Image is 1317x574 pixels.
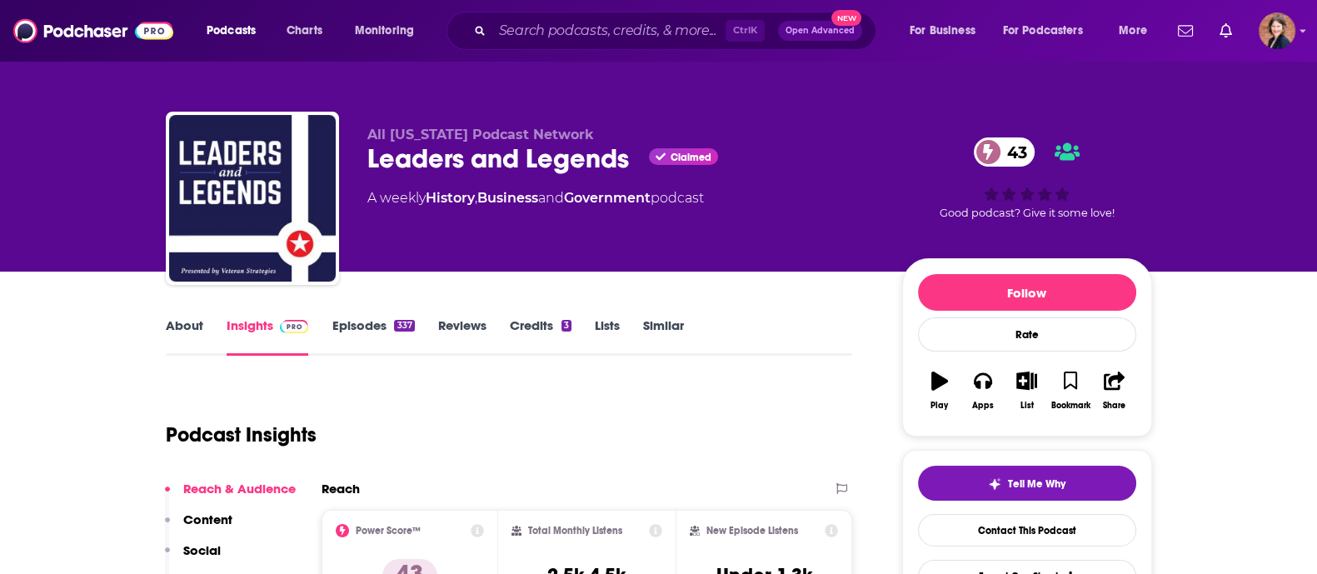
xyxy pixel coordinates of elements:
button: open menu [1107,17,1168,44]
a: About [166,317,203,356]
button: open menu [343,17,436,44]
a: Show notifications dropdown [1171,17,1200,45]
a: Credits3 [510,317,571,356]
p: Reach & Audience [183,481,296,497]
button: tell me why sparkleTell Me Why [918,466,1136,501]
a: Contact This Podcast [918,514,1136,547]
button: Follow [918,274,1136,311]
span: Tell Me Why [1008,477,1065,491]
div: Search podcasts, credits, & more... [462,12,892,50]
div: Bookmark [1050,401,1090,411]
span: Logged in as alafair66639 [1259,12,1295,49]
button: List [1005,361,1048,421]
span: and [538,190,564,206]
button: Social [165,542,221,573]
a: Business [477,190,538,206]
span: , [475,190,477,206]
span: Open Advanced [786,27,855,35]
button: Play [918,361,961,421]
button: Reach & Audience [165,481,296,512]
button: open menu [992,17,1107,44]
a: Reviews [438,317,486,356]
div: A weekly podcast [367,188,704,208]
span: Good podcast? Give it some love! [940,207,1115,219]
span: New [831,10,861,26]
a: Lists [595,317,620,356]
div: 3 [561,320,571,332]
span: Charts [287,19,322,42]
span: All [US_STATE] Podcast Network [367,127,594,142]
span: More [1119,19,1147,42]
img: Podchaser - Follow, Share and Rate Podcasts [13,15,173,47]
div: Play [930,401,948,411]
input: Search podcasts, credits, & more... [492,17,726,44]
img: tell me why sparkle [988,477,1001,491]
img: Podchaser Pro [280,320,309,333]
a: Show notifications dropdown [1213,17,1239,45]
a: History [426,190,475,206]
button: open menu [898,17,996,44]
button: Apps [961,361,1005,421]
a: 43 [974,137,1035,167]
h2: Reach [322,481,360,497]
span: Monitoring [355,19,414,42]
span: Claimed [671,153,711,162]
div: Apps [972,401,994,411]
div: Share [1103,401,1125,411]
div: Rate [918,317,1136,352]
button: Bookmark [1049,361,1092,421]
a: Charts [276,17,332,44]
div: 43Good podcast? Give it some love! [902,127,1152,230]
button: Share [1092,361,1135,421]
span: Podcasts [207,19,256,42]
button: Show profile menu [1259,12,1295,49]
a: Similar [643,317,684,356]
button: open menu [195,17,277,44]
div: List [1020,401,1034,411]
button: Open AdvancedNew [778,21,862,41]
p: Content [183,512,232,527]
h2: Power Score™ [356,525,421,537]
h2: New Episode Listens [706,525,798,537]
p: Social [183,542,221,558]
h1: Podcast Insights [166,422,317,447]
img: Leaders and Legends [169,115,336,282]
span: For Business [910,19,975,42]
div: 337 [394,320,414,332]
a: Episodes337 [332,317,414,356]
img: User Profile [1259,12,1295,49]
h2: Total Monthly Listens [528,525,622,537]
a: Government [564,190,651,206]
span: For Podcasters [1003,19,1083,42]
a: InsightsPodchaser Pro [227,317,309,356]
span: 43 [990,137,1035,167]
span: Ctrl K [726,20,765,42]
button: Content [165,512,232,542]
